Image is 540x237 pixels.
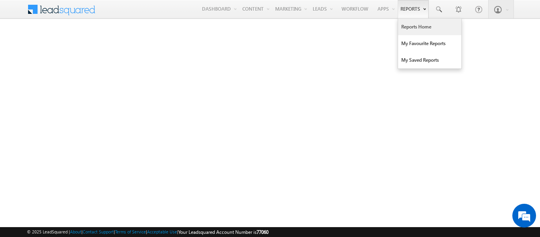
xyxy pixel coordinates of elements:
span: © 2025 LeadSquared | | | | | [27,228,268,236]
span: 77060 [257,229,268,235]
a: Contact Support [83,229,114,234]
a: Reports Home [398,19,461,35]
img: d_60004797649_company_0_60004797649 [13,42,33,52]
a: Acceptable Use [147,229,177,234]
div: Minimize live chat window [130,4,149,23]
a: About [70,229,81,234]
span: Your Leadsquared Account Number is [178,229,268,235]
a: My Saved Reports [398,52,461,68]
textarea: Type your message and hit 'Enter' [10,73,144,176]
em: Start Chat [108,183,143,193]
a: My Favourite Reports [398,35,461,52]
div: Chat with us now [41,42,133,52]
a: Terms of Service [115,229,146,234]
